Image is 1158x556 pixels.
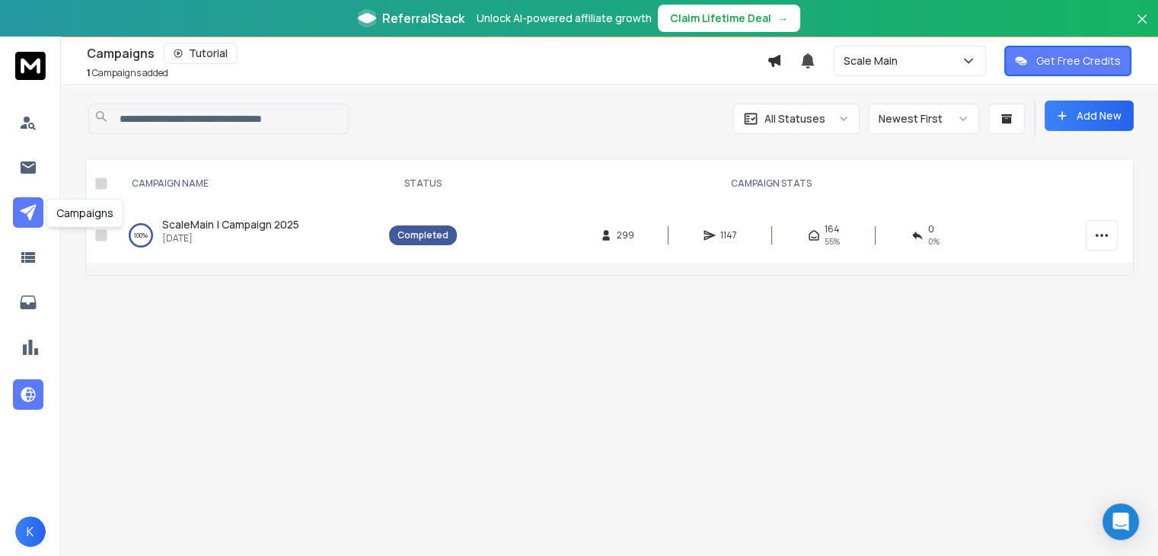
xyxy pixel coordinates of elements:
span: 1147 [720,229,737,241]
span: 0 % [928,235,939,248]
button: K [15,516,46,547]
button: Newest First [869,104,979,134]
span: → [777,11,788,26]
p: Scale Main [844,53,904,69]
p: Campaigns added [87,67,168,79]
button: Tutorial [164,43,238,64]
td: 100%ScaleMain | Campaign 2025[DATE] [113,208,380,263]
button: Get Free Credits [1004,46,1131,76]
p: [DATE] [162,232,299,244]
button: Add New [1045,101,1134,131]
a: ScaleMain | Campaign 2025 [162,217,299,232]
p: Unlock AI-powered affiliate growth [477,11,652,26]
p: 100 % [134,228,148,243]
div: Completed [397,229,448,241]
span: 0 [928,223,934,235]
div: Campaigns [46,199,123,228]
div: Campaigns [87,43,767,64]
span: 55 % [825,235,840,248]
span: 1 [87,66,91,79]
span: ScaleMain | Campaign 2025 [162,217,299,232]
div: Open Intercom Messenger [1102,503,1139,540]
p: Get Free Credits [1036,53,1121,69]
th: STATUS [380,159,466,208]
p: All Statuses [764,111,825,126]
span: ReferralStack [382,9,464,27]
button: Claim Lifetime Deal→ [658,5,800,32]
th: CAMPAIGN STATS [466,159,1077,208]
button: Close banner [1132,9,1152,46]
th: CAMPAIGN NAME [113,159,380,208]
span: 164 [825,223,840,235]
span: 299 [617,229,634,241]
